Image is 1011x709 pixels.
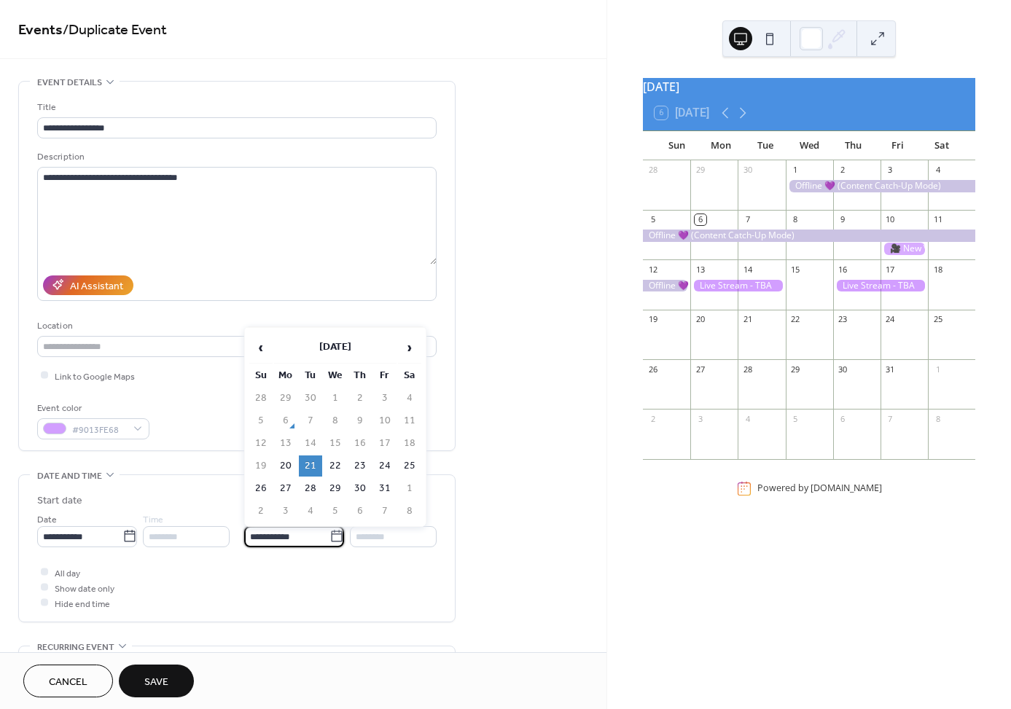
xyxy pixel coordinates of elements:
[70,278,123,294] div: AI Assistant
[373,455,397,477] td: 24
[932,264,943,275] div: 18
[249,388,273,409] td: 28
[647,364,658,375] div: 26
[348,433,372,454] td: 16
[37,75,102,90] span: Event details
[398,455,421,477] td: 25
[249,455,273,477] td: 19
[348,455,372,477] td: 23
[742,364,753,375] div: 28
[274,388,297,409] td: 29
[274,332,397,364] th: [DATE]
[881,243,928,255] div: 🎥 New Video
[274,501,297,522] td: 3
[647,264,658,275] div: 12
[398,410,421,431] td: 11
[55,596,110,611] span: Hide end time
[398,478,421,499] td: 1
[274,365,297,386] th: Mo
[324,433,347,454] td: 15
[37,100,434,115] div: Title
[299,455,322,477] td: 21
[324,455,347,477] td: 22
[324,478,347,499] td: 29
[790,364,801,375] div: 29
[250,333,272,362] span: ‹
[742,314,753,325] div: 21
[249,501,273,522] td: 2
[348,410,372,431] td: 9
[695,264,706,275] div: 13
[299,410,322,431] td: 7
[373,501,397,522] td: 7
[838,364,848,375] div: 30
[831,131,875,160] div: Thu
[398,365,421,386] th: Sa
[743,131,787,160] div: Tue
[249,433,273,454] td: 12
[838,214,848,225] div: 9
[249,410,273,431] td: 5
[833,280,928,292] div: Live Stream - TBA
[373,433,397,454] td: 17
[398,433,421,454] td: 18
[838,264,848,275] div: 16
[742,165,753,176] div: 30
[43,275,133,295] button: AI Assistant
[885,165,896,176] div: 3
[249,478,273,499] td: 26
[932,364,943,375] div: 1
[37,512,57,527] span: Date
[885,314,896,325] div: 24
[919,131,964,160] div: Sat
[37,493,82,509] div: Start date
[119,665,194,697] button: Save
[373,365,397,386] th: Fr
[299,365,322,386] th: Tu
[643,230,975,242] div: Offline 💜 (Content Catch-Up Mode)
[23,665,113,697] button: Cancel
[790,165,801,176] div: 1
[757,482,882,495] div: Powered by
[37,149,434,165] div: Description
[838,413,848,424] div: 6
[63,16,167,44] span: / Duplicate Event
[373,478,397,499] td: 31
[37,401,147,416] div: Event color
[742,214,753,225] div: 7
[790,314,801,325] div: 22
[324,388,347,409] td: 1
[647,413,658,424] div: 2
[647,214,658,225] div: 5
[18,16,63,44] a: Events
[144,675,168,690] span: Save
[398,501,421,522] td: 8
[786,180,975,192] div: Offline 💜 (Content Catch-Up Mode)
[647,165,658,176] div: 28
[838,165,848,176] div: 2
[348,501,372,522] td: 6
[885,264,896,275] div: 17
[932,314,943,325] div: 25
[274,478,297,499] td: 27
[695,214,706,225] div: 6
[742,264,753,275] div: 14
[647,314,658,325] div: 19
[348,478,372,499] td: 30
[299,501,322,522] td: 4
[49,675,87,690] span: Cancel
[143,512,163,527] span: Time
[348,388,372,409] td: 2
[249,365,273,386] th: Su
[643,280,690,292] div: Offline 💜 (Content Catch-Up Mode)
[932,214,943,225] div: 11
[398,388,421,409] td: 4
[787,131,832,160] div: Wed
[373,410,397,431] td: 10
[695,314,706,325] div: 20
[299,433,322,454] td: 14
[932,413,943,424] div: 8
[875,131,920,160] div: Fri
[348,365,372,386] th: Th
